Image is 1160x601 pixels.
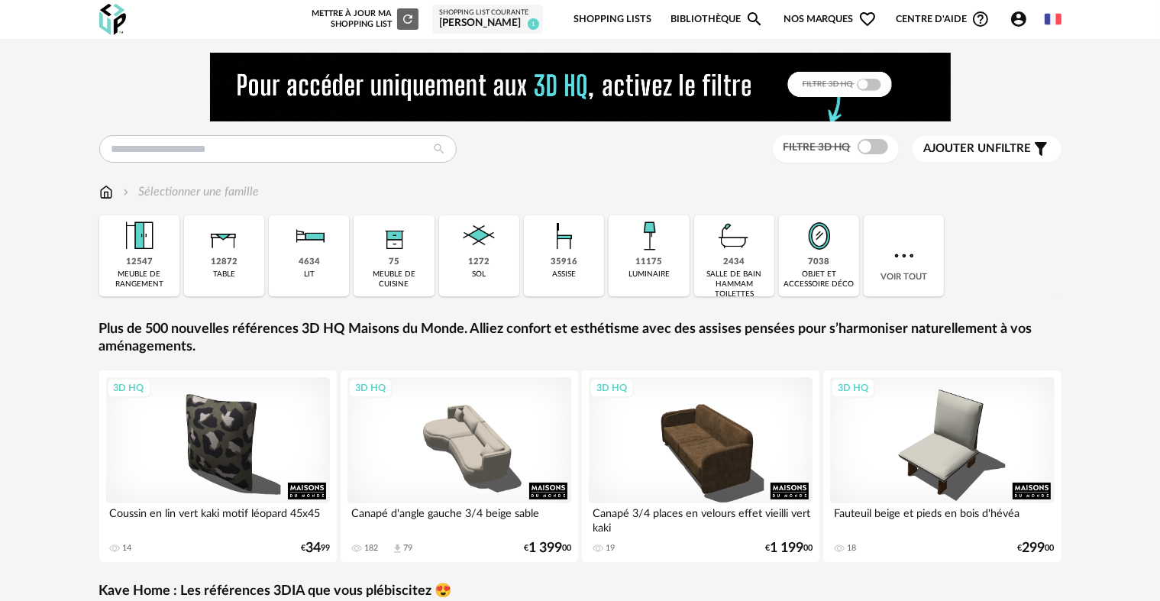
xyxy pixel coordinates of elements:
div: 3D HQ [348,378,393,398]
img: Miroir.png [799,215,840,257]
div: objet et accessoire déco [784,270,855,289]
div: Shopping List courante [439,8,536,18]
img: svg+xml;base64,PHN2ZyB3aWR0aD0iMTYiIGhlaWdodD0iMTYiIHZpZXdCb3g9IjAgMCAxNiAxNiIgZmlsbD0ibm9uZSIgeG... [120,183,132,201]
span: Refresh icon [401,15,415,23]
span: Account Circle icon [1010,10,1028,28]
img: Rangement.png [373,215,415,257]
div: table [213,270,235,279]
div: lit [304,270,315,279]
div: meuble de rangement [104,270,175,289]
img: Table.png [203,215,244,257]
div: sol [472,270,486,279]
div: € 00 [524,543,571,554]
div: € 00 [1018,543,1055,554]
img: Luminaire.png [628,215,670,257]
a: Plus de 500 nouvelles références 3D HQ Maisons du Monde. Alliez confort et esthétisme avec des as... [99,321,1061,357]
span: Ajouter un [924,143,996,154]
img: Literie.png [289,215,330,257]
div: Voir tout [864,215,944,296]
img: svg+xml;base64,PHN2ZyB3aWR0aD0iMTYiIGhlaWdodD0iMTciIHZpZXdCb3g9IjAgMCAxNiAxNyIgZmlsbD0ibm9uZSIgeG... [99,183,113,201]
img: more.7b13dc1.svg [890,242,918,270]
div: Coussin en lin vert kaki motif léopard 45x45 [106,503,331,534]
div: Canapé 3/4 places en velours effet vieilli vert kaki [589,503,813,534]
div: Mettre à jour ma Shopping List [309,8,418,30]
div: 4634 [299,257,320,268]
div: 19 [606,543,615,554]
div: salle de bain hammam toilettes [699,270,770,299]
span: 1 199 [770,543,803,554]
img: OXP [99,4,126,35]
div: 7038 [809,257,830,268]
span: Centre d'aideHelp Circle Outline icon [896,10,990,28]
div: Fauteuil beige et pieds en bois d'hévéa [830,503,1055,534]
div: 75 [389,257,399,268]
div: € 00 [765,543,813,554]
img: fr [1045,11,1061,27]
span: 1 [528,18,539,30]
a: 3D HQ Coussin en lin vert kaki motif léopard 45x45 14 €3499 [99,370,338,562]
div: meuble de cuisine [358,270,429,289]
a: BibliothèqueMagnify icon [670,2,764,37]
span: Help Circle Outline icon [971,10,990,28]
a: Kave Home : Les références 3DIA que vous plébiscitez 😍 [99,583,452,600]
img: NEW%20NEW%20HQ%20NEW_V1.gif [210,53,951,121]
img: Salle%20de%20bain.png [713,215,754,257]
div: 1272 [468,257,490,268]
div: 11175 [635,257,662,268]
div: 3D HQ [831,378,875,398]
div: 182 [364,543,378,554]
div: Sélectionner une famille [120,183,260,201]
a: Shopping Lists [574,2,651,37]
span: Account Circle icon [1010,10,1035,28]
div: 2434 [723,257,745,268]
span: Magnify icon [745,10,764,28]
a: 3D HQ Fauteuil beige et pieds en bois d'hévéa 18 €29900 [823,370,1061,562]
span: filtre [924,141,1032,157]
div: Canapé d'angle gauche 3/4 beige sable [347,503,572,534]
a: 3D HQ Canapé 3/4 places en velours effet vieilli vert kaki 19 €1 19900 [582,370,820,562]
div: [PERSON_NAME] [439,17,536,31]
span: Heart Outline icon [858,10,877,28]
div: € 99 [301,543,330,554]
span: 34 [305,543,321,554]
img: Assise.png [544,215,585,257]
div: 35916 [551,257,577,268]
span: Download icon [392,543,403,554]
div: 18 [847,543,856,554]
div: 3D HQ [590,378,634,398]
span: Filter icon [1032,140,1050,158]
div: 3D HQ [107,378,151,398]
span: Nos marques [784,2,877,37]
span: 299 [1023,543,1045,554]
span: Filtre 3D HQ [784,142,851,153]
span: 1 399 [528,543,562,554]
img: Sol.png [458,215,499,257]
div: luminaire [628,270,670,279]
img: Meuble%20de%20rangement.png [118,215,160,257]
div: 12547 [126,257,153,268]
a: Shopping List courante [PERSON_NAME] 1 [439,8,536,31]
div: 12872 [211,257,237,268]
div: 79 [403,543,412,554]
a: 3D HQ Canapé d'angle gauche 3/4 beige sable 182 Download icon 79 €1 39900 [341,370,579,562]
button: Ajouter unfiltre Filter icon [913,136,1061,162]
div: assise [552,270,576,279]
div: 14 [123,543,132,554]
